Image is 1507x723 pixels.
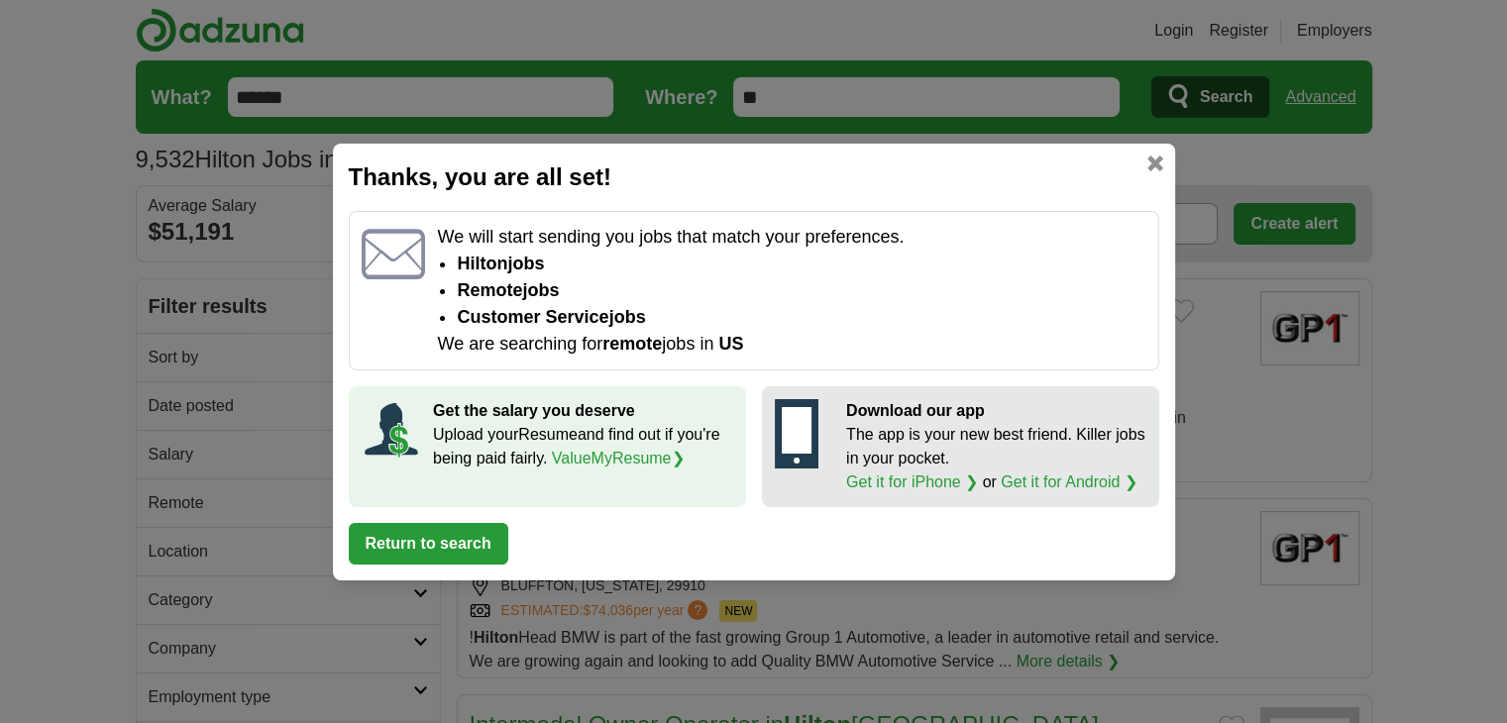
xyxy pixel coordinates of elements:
p: Upload your Resume and find out if you're being paid fairly. [433,423,733,470]
span: US [718,334,743,354]
p: The app is your new best friend. Killer jobs in your pocket. or [846,423,1146,494]
a: Get it for iPhone ❯ [846,473,978,490]
strong: remote [602,334,662,354]
a: ValueMyResume❯ [552,450,685,466]
p: Get the salary you deserve [433,399,733,423]
p: Download our app [846,399,1146,423]
p: We will start sending you jobs that match your preferences. [437,224,1145,251]
button: Return to search [349,523,508,565]
h2: Thanks, you are all set! [349,159,1159,195]
li: Hilton jobs [457,251,1145,277]
a: Get it for Android ❯ [1001,473,1137,490]
li: Remote jobs [457,277,1145,304]
li: Customer Service jobs [457,304,1145,331]
p: We are searching for jobs in [437,331,1145,358]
